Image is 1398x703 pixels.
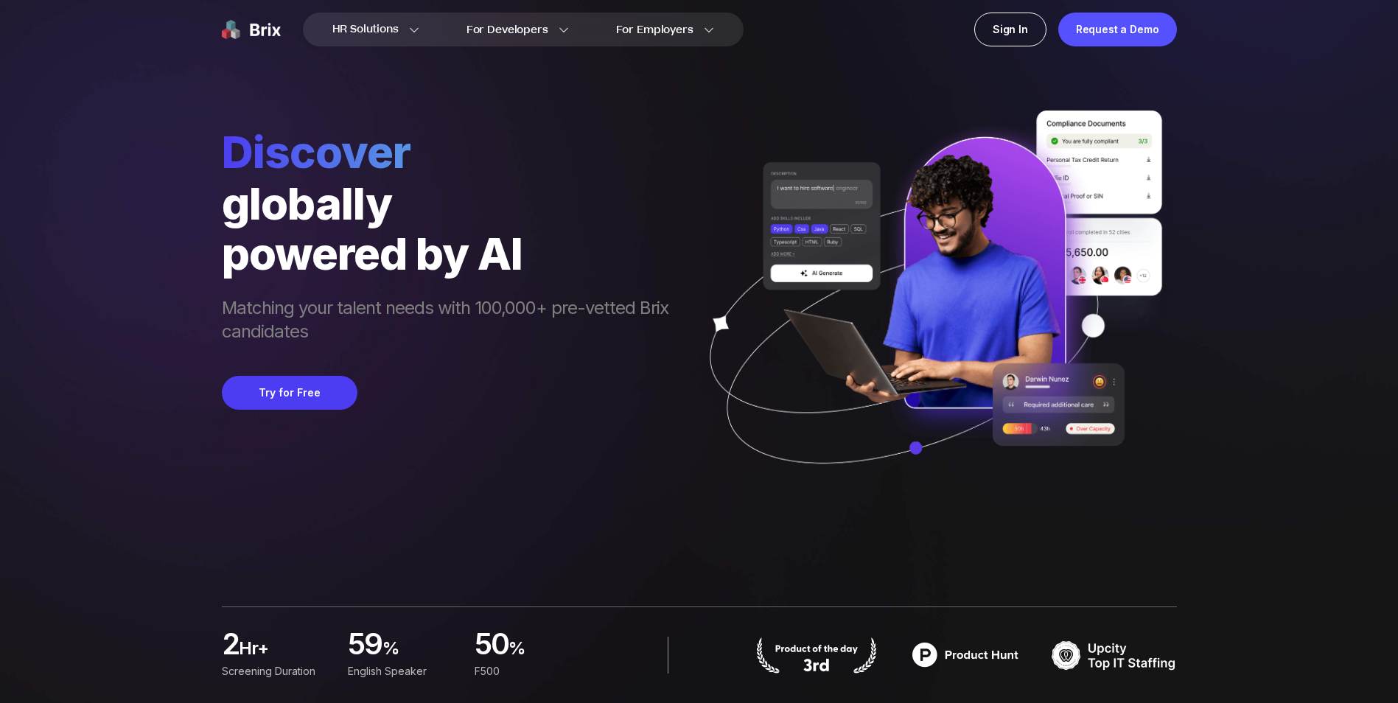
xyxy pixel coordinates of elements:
img: product hunt badge [903,637,1028,674]
span: Discover [222,125,683,178]
span: hr+ [239,637,330,666]
span: For Developers [466,22,548,38]
span: 2 [222,631,239,660]
span: HR Solutions [332,18,399,41]
div: Screening duration [222,663,330,679]
a: Sign In [974,13,1046,46]
img: ai generate [683,111,1177,507]
span: 50 [474,631,508,660]
span: % [382,637,457,666]
a: Request a Demo [1058,13,1177,46]
div: globally [222,178,683,228]
span: For Employers [616,22,693,38]
button: Try for Free [222,376,357,410]
div: English Speaker [348,663,456,679]
img: TOP IT STAFFING [1052,637,1177,674]
div: powered by AI [222,228,683,279]
span: 59 [348,631,382,660]
div: F500 [474,663,582,679]
span: % [508,637,583,666]
img: product hunt badge [754,637,879,674]
span: Matching your talent needs with 100,000+ pre-vetted Brix candidates [222,296,683,346]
